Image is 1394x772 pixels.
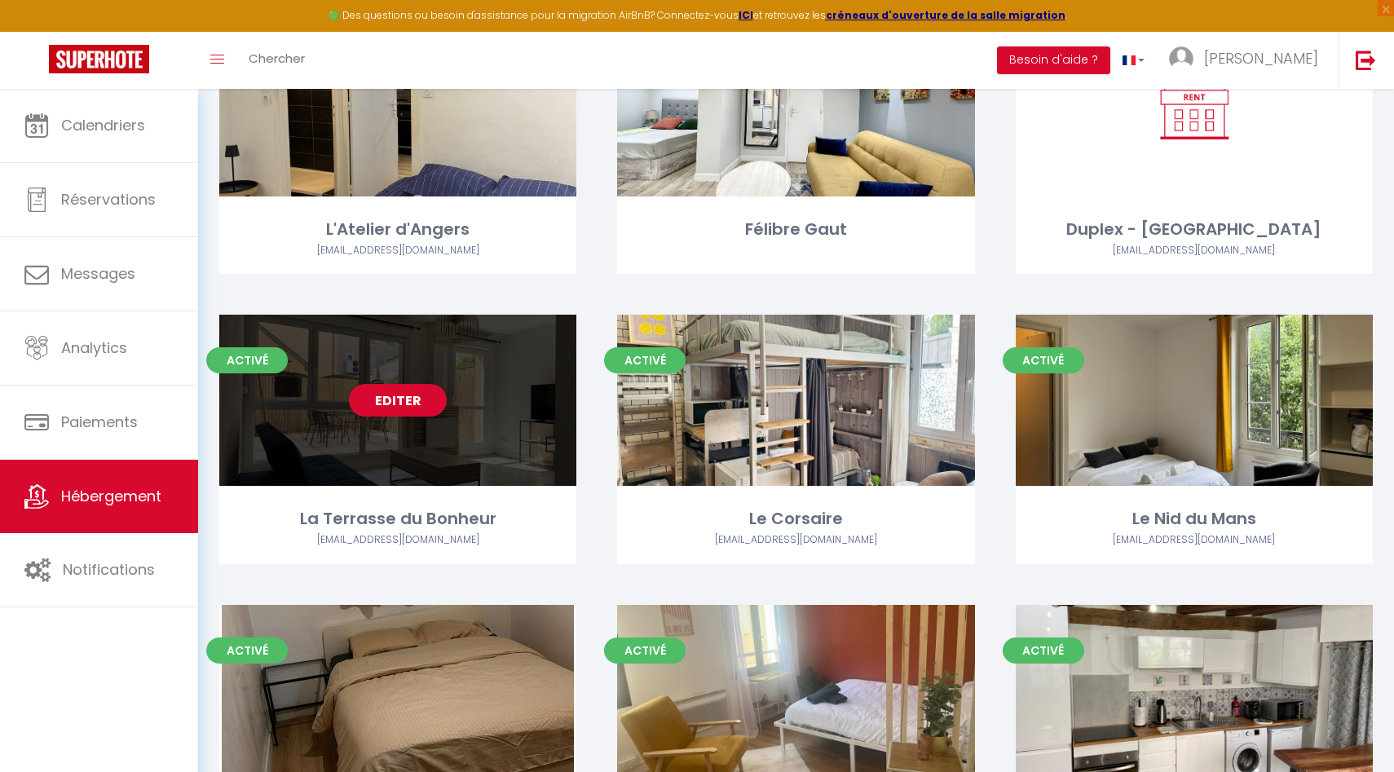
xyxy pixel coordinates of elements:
[1003,347,1084,373] span: Activé
[997,46,1110,74] button: Besoin d'aide ?
[1016,217,1373,242] div: Duplex - [GEOGRAPHIC_DATA]
[1016,532,1373,548] div: Airbnb
[604,347,686,373] span: Activé
[604,637,686,664] span: Activé
[13,7,62,55] button: Ouvrir le widget de chat LiveChat
[1356,50,1376,70] img: logout
[236,32,317,89] a: Chercher
[826,8,1065,22] a: créneaux d'ouverture de la salle migration
[61,115,145,135] span: Calendriers
[49,45,149,73] img: Super Booking
[61,486,161,506] span: Hébergement
[219,506,576,532] div: La Terrasse du Bonheur
[1016,506,1373,532] div: Le Nid du Mans
[61,412,138,432] span: Paiements
[206,637,288,664] span: Activé
[219,532,576,548] div: Airbnb
[1003,637,1084,664] span: Activé
[617,217,974,242] div: Félibre Gaut
[349,384,447,417] a: Editer
[61,189,156,210] span: Réservations
[1016,243,1373,258] div: Airbnb
[739,8,753,22] a: ICI
[219,243,576,258] div: Airbnb
[61,337,127,358] span: Analytics
[249,50,305,67] span: Chercher
[1157,32,1339,89] a: ... [PERSON_NAME]
[63,559,155,580] span: Notifications
[1204,48,1318,68] span: [PERSON_NAME]
[61,263,135,284] span: Messages
[617,506,974,532] div: Le Corsaire
[1169,46,1193,71] img: ...
[219,217,576,242] div: L'Atelier d'Angers
[206,347,288,373] span: Activé
[617,532,974,548] div: Airbnb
